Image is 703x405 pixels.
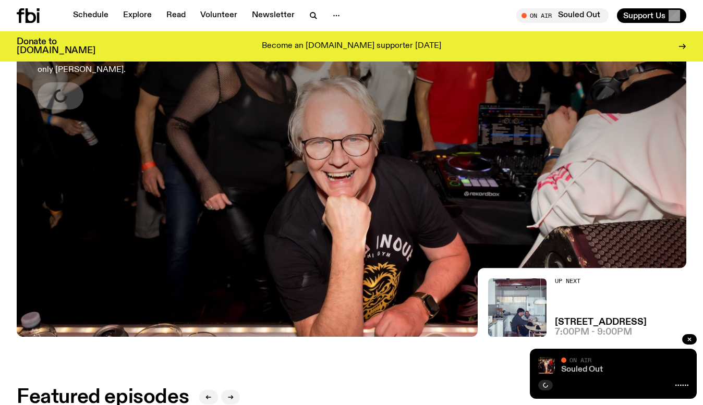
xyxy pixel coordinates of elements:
[17,38,95,55] h3: Donate to [DOMAIN_NAME]
[623,11,665,20] span: Support Us
[528,11,603,19] span: Tune in live
[246,8,301,23] a: Newsletter
[555,328,632,337] span: 7:00pm - 9:00pm
[561,365,603,374] a: Souled Out
[38,51,305,76] p: New and old gems of disco, soul, funk and groove. With the one and only [PERSON_NAME].
[194,8,244,23] a: Volunteer
[555,278,647,284] h2: Up Next
[262,42,441,51] p: Become an [DOMAIN_NAME] supporter [DATE]
[160,8,192,23] a: Read
[117,8,158,23] a: Explore
[67,8,115,23] a: Schedule
[617,8,686,23] button: Support Us
[569,357,591,363] span: On Air
[555,318,647,327] a: [STREET_ADDRESS]
[516,8,609,23] button: On AirSouled Out
[488,278,547,337] img: Pat sits at a dining table with his profile facing the camera. Rhea sits to his left facing the c...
